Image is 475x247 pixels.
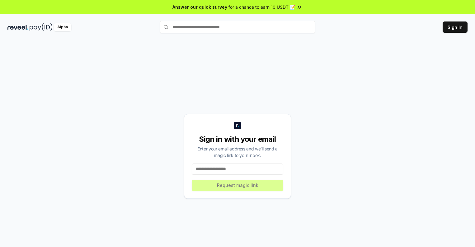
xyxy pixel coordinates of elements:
[30,23,53,31] img: pay_id
[443,21,468,33] button: Sign In
[192,145,283,159] div: Enter your email address and we’ll send a magic link to your inbox.
[228,4,295,10] span: for a chance to earn 10 USDT 📝
[192,134,283,144] div: Sign in with your email
[234,122,241,129] img: logo_small
[7,23,28,31] img: reveel_dark
[54,23,71,31] div: Alpha
[172,4,227,10] span: Answer our quick survey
